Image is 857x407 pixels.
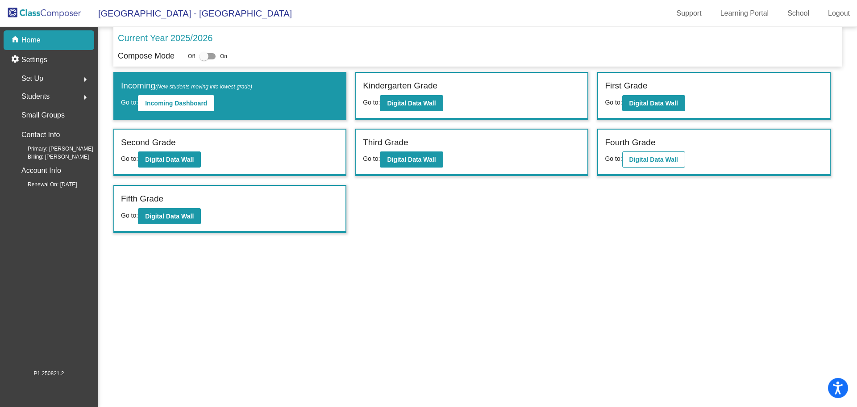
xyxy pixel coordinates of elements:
span: Set Up [21,72,43,85]
label: Third Grade [363,136,408,149]
mat-icon: settings [11,55,21,65]
label: First Grade [605,80,647,92]
b: Digital Data Wall [629,100,678,107]
button: Digital Data Wall [380,95,443,111]
b: Digital Data Wall [387,100,436,107]
span: Billing: [PERSON_NAME] [13,153,89,161]
p: Compose Mode [118,50,175,62]
mat-icon: home [11,35,21,46]
button: Digital Data Wall [138,208,201,224]
span: Renewal On: [DATE] [13,180,77,189]
span: [GEOGRAPHIC_DATA] - [GEOGRAPHIC_DATA] [89,6,292,21]
span: Go to: [363,99,380,106]
button: Incoming Dashboard [138,95,214,111]
b: Digital Data Wall [145,213,194,220]
a: Support [670,6,709,21]
span: Go to: [605,155,622,162]
span: Go to: [605,99,622,106]
span: On [220,52,227,60]
span: Go to: [121,99,138,106]
label: Incoming [121,80,252,92]
button: Digital Data Wall [138,151,201,168]
p: Current Year 2025/2026 [118,31,212,45]
span: Students [21,90,50,103]
span: Primary: [PERSON_NAME] [13,145,93,153]
a: Learning Portal [713,6,776,21]
a: Logout [821,6,857,21]
span: Go to: [121,155,138,162]
label: Second Grade [121,136,176,149]
mat-icon: arrow_right [80,74,91,85]
p: Settings [21,55,47,65]
button: Digital Data Wall [622,151,685,168]
span: (New students moving into lowest grade) [155,84,252,90]
span: Off [188,52,195,60]
p: Account Info [21,164,61,177]
button: Digital Data Wall [380,151,443,168]
button: Digital Data Wall [622,95,685,111]
mat-icon: arrow_right [80,92,91,103]
p: Contact Info [21,129,60,141]
label: Fourth Grade [605,136,655,149]
p: Home [21,35,41,46]
a: School [780,6,816,21]
label: Fifth Grade [121,193,163,206]
label: Kindergarten Grade [363,80,437,92]
b: Digital Data Wall [387,156,436,163]
p: Small Groups [21,109,65,122]
b: Incoming Dashboard [145,100,207,107]
b: Digital Data Wall [145,156,194,163]
b: Digital Data Wall [629,156,678,163]
span: Go to: [121,212,138,219]
span: Go to: [363,155,380,162]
